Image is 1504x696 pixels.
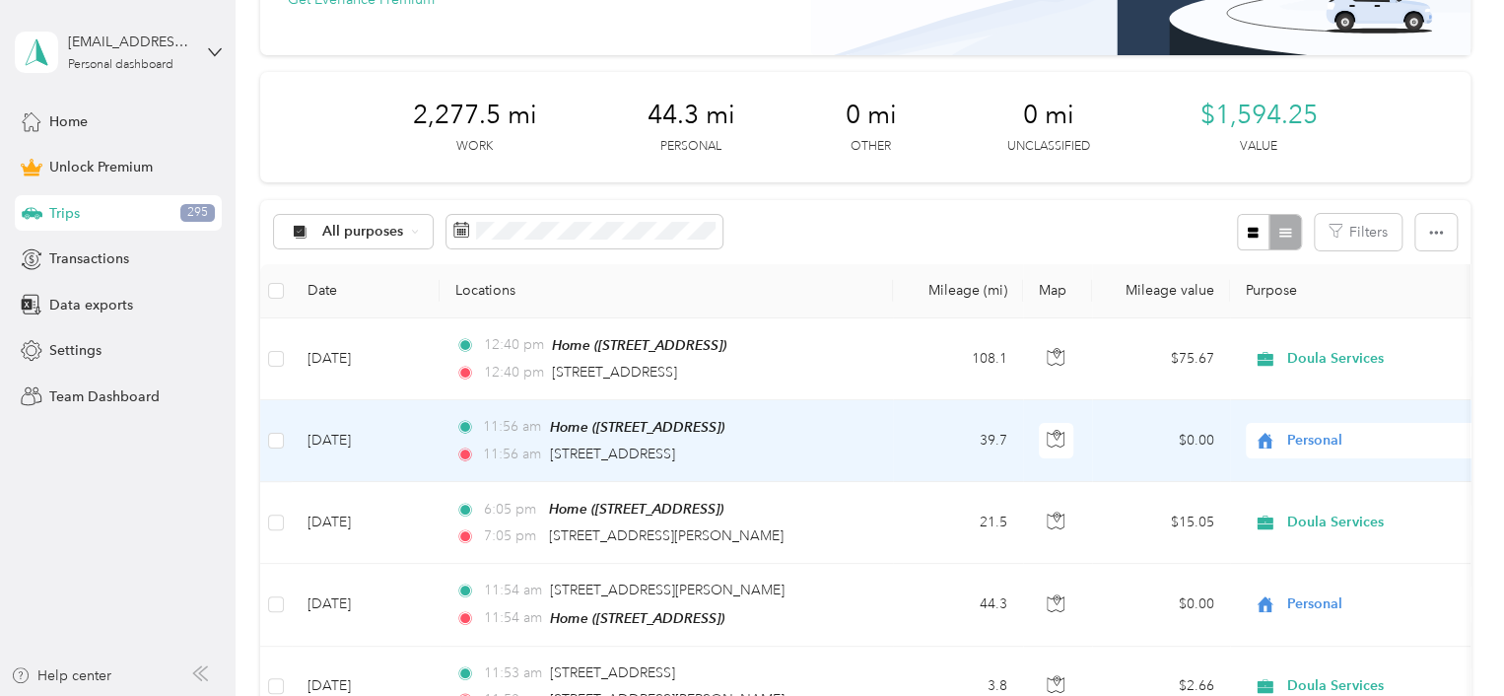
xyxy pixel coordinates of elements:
span: Team Dashboard [49,386,160,407]
p: Other [851,138,891,156]
span: Home ([STREET_ADDRESS]) [552,337,726,353]
td: $0.00 [1092,564,1230,646]
span: Doula Services [1287,348,1468,370]
p: Value [1240,138,1277,156]
th: Mileage (mi) [893,264,1023,318]
span: Trips [49,203,80,224]
span: 11:54 am [483,580,541,601]
span: $1,594.25 [1200,100,1318,131]
span: [STREET_ADDRESS] [552,364,677,381]
span: 12:40 pm [483,362,543,383]
div: Personal dashboard [68,59,173,71]
span: Home ([STREET_ADDRESS]) [549,501,723,517]
span: Transactions [49,248,129,269]
td: 108.1 [893,318,1023,400]
span: Home [49,111,88,132]
span: Home ([STREET_ADDRESS]) [550,610,724,626]
span: [STREET_ADDRESS][PERSON_NAME] [549,527,784,544]
p: Personal [660,138,721,156]
p: Unclassified [1007,138,1090,156]
span: 295 [180,204,215,222]
span: Settings [49,340,102,361]
span: Doula Services [1287,512,1468,533]
td: $75.67 [1092,318,1230,400]
span: 11:54 am [483,607,541,629]
span: [STREET_ADDRESS] [550,664,675,681]
span: 44.3 mi [648,100,735,131]
span: Data exports [49,295,133,315]
th: Map [1023,264,1092,318]
th: Locations [440,264,893,318]
td: 44.3 [893,564,1023,646]
p: Work [456,138,493,156]
span: [STREET_ADDRESS] [550,446,675,462]
iframe: Everlance-gr Chat Button Frame [1394,586,1504,696]
td: [DATE] [292,564,440,646]
span: [STREET_ADDRESS][PERSON_NAME] [550,582,785,598]
td: [DATE] [292,318,440,400]
span: 0 mi [846,100,897,131]
td: $15.05 [1092,482,1230,564]
td: $0.00 [1092,400,1230,482]
span: Personal [1287,430,1468,452]
td: [DATE] [292,400,440,482]
span: 11:53 am [483,662,541,684]
span: 6:05 pm [483,499,539,521]
span: 2,277.5 mi [413,100,537,131]
td: 39.7 [893,400,1023,482]
th: Mileage value [1092,264,1230,318]
span: 7:05 pm [483,525,539,547]
button: Help center [11,665,111,686]
th: Date [292,264,440,318]
span: 11:56 am [483,444,541,465]
span: All purposes [322,225,404,239]
td: [DATE] [292,482,440,564]
span: Unlock Premium [49,157,153,177]
span: 0 mi [1023,100,1074,131]
span: Home ([STREET_ADDRESS]) [550,419,724,435]
span: 11:56 am [483,416,541,438]
div: [EMAIL_ADDRESS][DOMAIN_NAME] [68,32,191,52]
span: 12:40 pm [483,334,543,356]
span: Personal [1287,593,1468,615]
button: Filters [1315,214,1401,250]
td: 21.5 [893,482,1023,564]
